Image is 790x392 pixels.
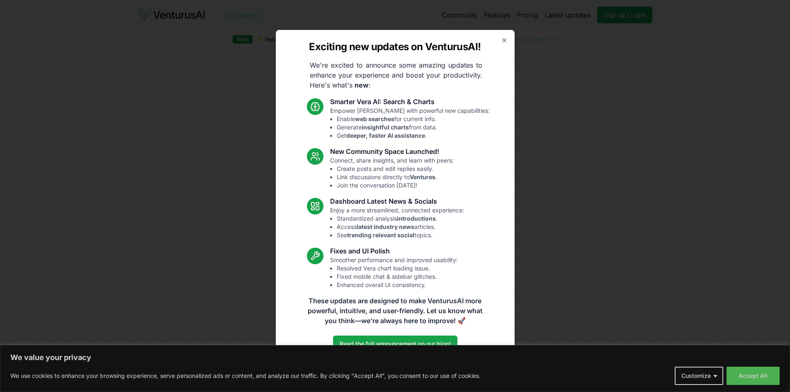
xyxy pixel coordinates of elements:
[337,123,490,131] li: Generate from data.
[346,132,425,139] strong: deeper, faster AI assistance
[330,246,458,256] h3: Fixes and UI Polish
[337,173,454,181] li: Link discussions directly to .
[337,281,458,289] li: Enhanced overall UI consistency.
[330,156,454,190] p: Connect, share insights, and learn with peers:
[337,165,454,173] li: Create posts and edit replies easily.
[337,264,458,273] li: Resolved Vera chart loading issue.
[337,131,490,140] li: Get .
[330,256,458,289] p: Smoother performance and improved usability:
[302,296,488,326] p: These updates are designed to make VenturusAI more powerful, intuitive, and user-friendly. Let us...
[330,107,490,140] p: Empower [PERSON_NAME] with powerful new capabilities:
[357,223,414,230] strong: latest industry news
[337,231,464,239] li: See topics.
[303,60,489,90] p: We're excited to announce some amazing updates to enhance your experience and boost your producti...
[337,214,464,223] li: Standardized analysis .
[330,206,464,239] p: Enjoy a more streamlined, connected experience:
[410,173,435,180] strong: Ventures
[333,336,457,352] a: Read the full announcement on our blog!
[337,273,458,281] li: Fixed mobile chat & sidebar glitches.
[330,97,490,107] h3: Smarter Vera AI: Search & Charts
[330,196,464,206] h3: Dashboard Latest News & Socials
[397,215,436,222] strong: introductions
[362,124,409,131] strong: insightful charts
[337,223,464,231] li: Access articles.
[309,40,481,54] h2: Exciting new updates on VenturusAI!
[337,115,490,123] li: Enable for current info.
[347,231,414,239] strong: trending relevant social
[355,115,394,122] strong: web searches
[355,81,369,89] strong: new
[330,146,454,156] h3: New Community Space Launched!
[337,181,454,190] li: Join the conversation [DATE]!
